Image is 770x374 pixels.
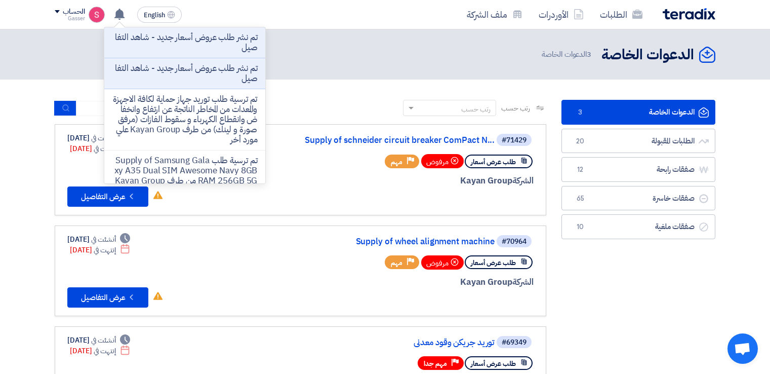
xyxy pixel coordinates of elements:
button: عرض التفاصيل [67,186,148,207]
span: مهم [391,258,402,268]
a: الطلبات المقبولة20 [561,129,715,154]
span: الشركة [512,276,534,288]
p: تم ترسية طلب Supply of Samsung Galaxy A35 Dual SIM Awesome Navy 8GB RAM 256GB 5G من طرف Kayan Gro... [112,156,257,196]
a: Supply of wheel alignment machine [292,237,495,246]
span: رتب حسب [501,103,530,114]
img: unnamed_1748516558010.png [89,7,105,23]
h2: الدعوات الخاصة [601,45,694,65]
span: طلب عرض أسعار [471,258,516,268]
span: 3 [587,49,591,60]
div: مرفوض [421,255,464,270]
div: [DATE] [70,346,130,356]
a: Supply of schneider circuit breaker ComPact N... [292,136,495,145]
a: الأوردرات [531,3,592,26]
a: الطلبات [592,3,651,26]
span: إنتهت في [94,245,115,255]
div: Kayan Group [290,276,534,289]
div: [DATE] [67,234,130,245]
button: English [137,7,182,23]
div: [DATE] [70,143,130,154]
a: الدعوات الخاصة3 [561,100,715,125]
div: مرفوض [421,154,464,168]
span: الشركة [512,174,534,187]
p: تم نشر طلب عروض أسعار جديد - شاهد التفاصيل [112,32,257,53]
span: طلب عرض أسعار [471,359,516,368]
div: Kayan Group [290,174,534,188]
div: الحساب [63,8,85,16]
span: مهم جدا [424,359,447,368]
a: ملف الشركة [459,3,531,26]
div: [DATE] [70,245,130,255]
div: #70964 [502,238,526,245]
span: الدعوات الخاصة [542,49,593,60]
div: [DATE] [67,335,130,346]
span: مهم [391,157,402,167]
span: 20 [574,136,586,146]
span: أنشئت في [91,335,115,346]
span: أنشئت في [91,234,115,245]
span: 12 [574,165,586,175]
span: 65 [574,194,586,204]
img: Teradix logo [663,8,715,20]
a: صفقات رابحة12 [561,157,715,182]
p: تم نشر طلب عروض أسعار جديد - شاهد التفاصيل [112,63,257,84]
div: [DATE] [67,133,130,143]
button: عرض التفاصيل [67,287,148,308]
input: ابحث بعنوان أو رقم الطلب [76,101,218,116]
span: إنتهت في [94,143,115,154]
span: English [144,12,165,19]
div: #71429 [502,137,526,144]
div: Gasser [55,16,85,21]
span: طلب عرض أسعار [471,157,516,167]
a: توريد جريكن وقود معدني [292,338,495,347]
a: صفقات ملغية10 [561,214,715,239]
span: إنتهت في [94,346,115,356]
p: تم ترسية طلب توريد جهاز حماية لكافة الاجهزة والمعدات من المخاطر الناتجة عن ارتفاع وانخفاض وانقطاع... [112,94,257,145]
span: 3 [574,107,586,118]
span: أنشئت في [91,133,115,143]
div: Open chat [727,333,758,364]
div: رتب حسب [461,104,491,115]
a: صفقات خاسرة65 [561,186,715,211]
div: #69349 [502,339,526,346]
span: 10 [574,222,586,232]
